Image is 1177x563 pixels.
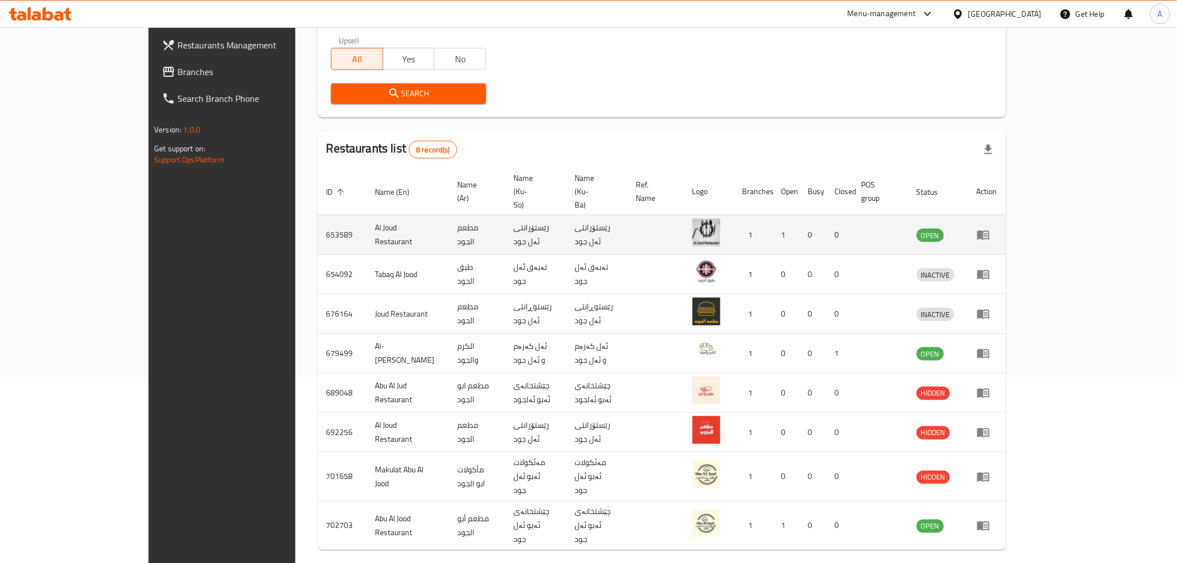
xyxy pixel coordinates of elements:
span: Name (Ku-Ba) [575,171,614,211]
span: Restaurants Management [177,38,336,52]
td: 1 [734,413,773,452]
img: Al-karam W Al-Joud [693,337,720,365]
td: 1 [734,294,773,334]
div: Menu [977,347,997,360]
div: OPEN [917,520,944,533]
div: Total records count [409,141,457,159]
td: 1 [734,255,773,294]
td: مەئکولات ئەبو ئەل جود [505,452,566,501]
th: Busy [799,168,826,215]
a: Branches [153,58,345,85]
button: No [434,48,486,70]
span: A [1158,8,1163,20]
td: 0 [773,294,799,334]
td: چێشتخانەی ئەبو ئەل جود [505,501,566,550]
span: Search [340,87,478,101]
td: 0 [826,413,853,452]
td: 1 [773,215,799,255]
th: Logo [684,168,734,215]
td: 0 [773,452,799,501]
div: HIDDEN [917,426,950,439]
span: Get support on: [154,141,205,156]
td: رێستوڕانتی ئەل جود [566,294,627,334]
td: 1 [734,334,773,373]
td: رێستۆرانتی ئەل جود [505,215,566,255]
td: چێشتخانەی ئەبو ئەل جود [566,501,627,550]
span: No [439,51,482,67]
td: رێستۆرانتی ئەل جود [505,413,566,452]
div: OPEN [917,347,944,360]
td: 0 [826,452,853,501]
img: Al Joud Restaurant [693,416,720,444]
td: 0 [799,334,826,373]
td: ئەل کەرەم و ئەل جود [566,334,627,373]
span: OPEN [917,229,944,242]
td: 0 [799,294,826,334]
td: رێستۆرانتی ئەل جود [566,413,627,452]
span: INACTIVE [917,308,955,321]
td: Al-[PERSON_NAME] [367,334,448,373]
td: 0 [826,501,853,550]
span: Name (En) [375,185,424,199]
img: Abu Al Jud Restaurant [693,377,720,404]
button: Search [331,83,487,104]
button: All [331,48,383,70]
td: 0 [773,413,799,452]
td: Abu Al Jud Restaurant [367,373,448,413]
div: Menu-management [848,7,916,21]
span: Version: [154,122,181,137]
td: 1 [734,373,773,413]
div: Menu [977,228,997,241]
img: Makulat Abu Al Jood [693,461,720,488]
td: مطعم الجود [448,294,505,334]
td: تەبەق ئەل جود [505,255,566,294]
div: Export file [975,136,1002,163]
td: تەبەق ئەل جود [566,255,627,294]
span: HIDDEN [917,471,950,483]
td: طبق الجود [448,255,505,294]
a: Restaurants Management [153,32,345,58]
div: Menu [977,519,997,532]
td: 1 [734,501,773,550]
span: Status [917,185,953,199]
a: Search Branch Phone [153,85,345,112]
div: INACTIVE [917,268,955,281]
label: Upsell [339,37,359,45]
span: 8 record(s) [409,145,457,155]
div: Menu [977,307,997,320]
table: enhanced table [318,168,1006,550]
div: Menu [977,268,997,281]
td: رێستوڕانتی ئەل جود [505,294,566,334]
td: 0 [773,373,799,413]
td: 0 [799,255,826,294]
td: Makulat Abu Al Jood [367,452,448,501]
div: HIDDEN [917,387,950,400]
h2: Restaurants list [327,140,457,159]
div: Menu [977,426,997,439]
th: Action [968,168,1006,215]
span: HIDDEN [917,387,950,399]
td: 0 [799,373,826,413]
span: 1.0.0 [183,122,200,137]
td: مطعم الجود [448,413,505,452]
td: 0 [799,413,826,452]
button: Yes [383,48,435,70]
td: 0 [799,215,826,255]
a: Support.OpsPlatform [154,152,225,167]
div: Menu [977,386,997,399]
span: OPEN [917,520,944,532]
span: HIDDEN [917,426,950,439]
th: Open [773,168,799,215]
span: All [336,51,379,67]
td: Tabaq Al Jood [367,255,448,294]
span: Search Branch Phone [177,92,336,105]
span: ID [327,185,348,199]
td: 0 [799,501,826,550]
td: 1 [734,452,773,501]
span: Name (Ku-So) [513,171,552,211]
td: مطعم أبو الجود [448,501,505,550]
td: 0 [773,255,799,294]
